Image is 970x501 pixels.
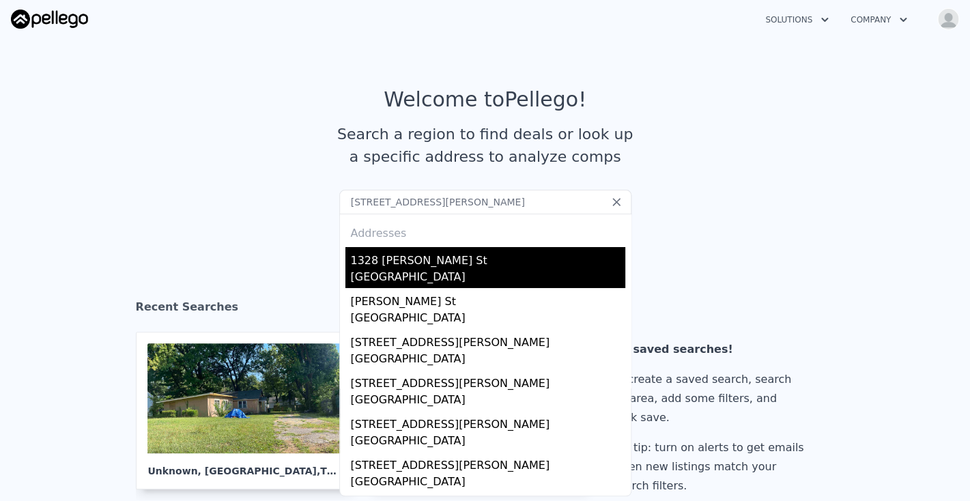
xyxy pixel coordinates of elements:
[351,351,625,370] div: [GEOGRAPHIC_DATA]
[11,10,88,29] img: Pellego
[317,466,371,476] span: , TN 38114
[351,411,625,433] div: [STREET_ADDRESS][PERSON_NAME]
[136,332,365,489] a: Unknown, [GEOGRAPHIC_DATA],TN 38114
[351,329,625,351] div: [STREET_ADDRESS][PERSON_NAME]
[351,474,625,493] div: [GEOGRAPHIC_DATA]
[332,123,638,168] div: Search a region to find deals or look up a specific address to analyze comps
[384,87,586,112] div: Welcome to Pellego !
[937,8,959,30] img: avatar
[351,269,625,288] div: [GEOGRAPHIC_DATA]
[351,392,625,411] div: [GEOGRAPHIC_DATA]
[840,8,918,32] button: Company
[351,370,625,392] div: [STREET_ADDRESS][PERSON_NAME]
[351,433,625,452] div: [GEOGRAPHIC_DATA]
[339,190,631,214] input: Search an address or region...
[612,370,809,427] div: To create a saved search, search an area, add some filters, and click save.
[136,288,835,332] div: Recent Searches
[754,8,840,32] button: Solutions
[612,438,809,496] div: Pro tip: turn on alerts to get emails when new listings match your search filters.
[351,247,625,269] div: 1328 [PERSON_NAME] St
[351,310,625,329] div: [GEOGRAPHIC_DATA]
[147,453,343,478] div: Unknown , [GEOGRAPHIC_DATA]
[612,340,809,359] div: No saved searches!
[345,214,625,247] div: Addresses
[351,288,625,310] div: [PERSON_NAME] St
[351,452,625,474] div: [STREET_ADDRESS][PERSON_NAME]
